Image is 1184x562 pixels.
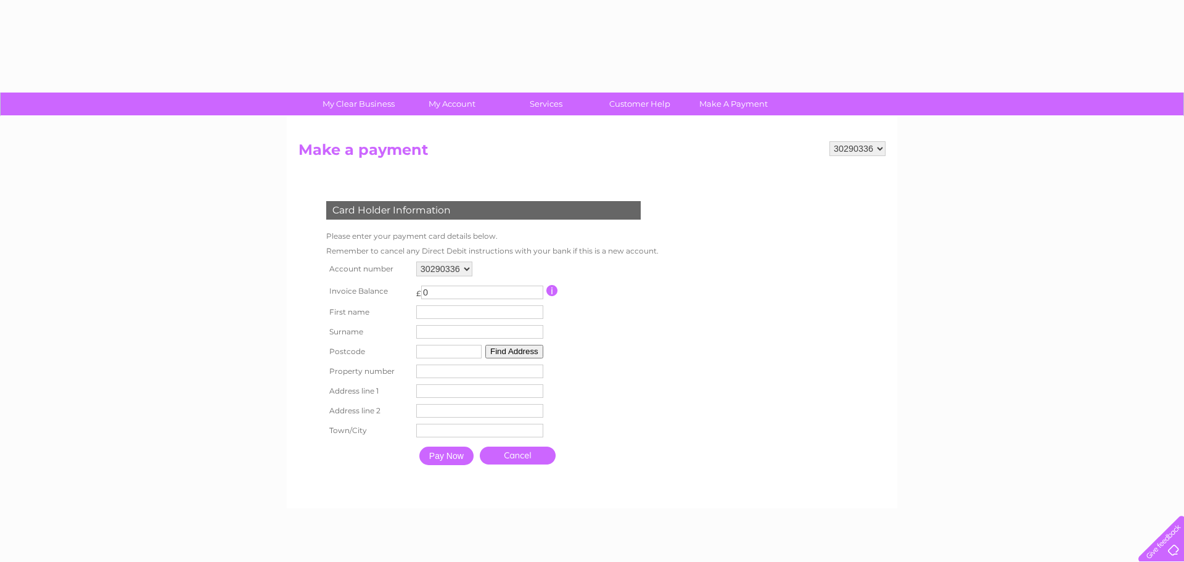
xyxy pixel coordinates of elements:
td: Please enter your payment card details below. [323,229,662,244]
input: Pay Now [419,447,474,465]
a: Customer Help [589,93,691,115]
th: Postcode [323,342,413,362]
a: My Account [401,93,503,115]
th: Surname [323,322,413,342]
a: Make A Payment [683,93,784,115]
a: Services [495,93,597,115]
button: Find Address [485,345,543,358]
th: Address line 1 [323,381,413,401]
h2: Make a payment [298,141,886,165]
td: Remember to cancel any Direct Debit instructions with your bank if this is a new account. [323,244,662,258]
a: Cancel [480,447,556,465]
th: Invoice Balance [323,279,413,302]
td: £ [416,283,421,298]
th: Address line 2 [323,401,413,421]
th: Town/City [323,421,413,440]
input: Information [546,285,558,296]
th: Property number [323,362,413,381]
div: Card Holder Information [326,201,641,220]
a: My Clear Business [308,93,409,115]
th: First name [323,302,413,322]
th: Account number [323,258,413,279]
